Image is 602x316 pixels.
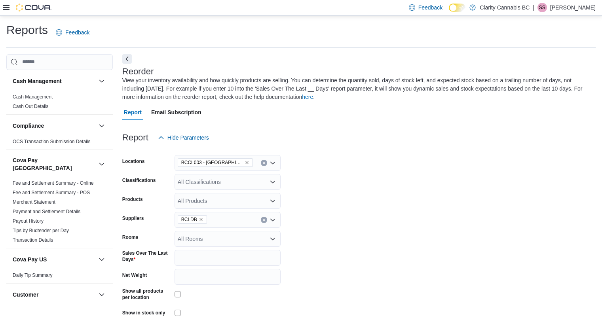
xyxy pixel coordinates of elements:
[13,255,95,263] button: Cova Pay US
[13,180,94,186] span: Fee and Settlement Summary - Online
[13,138,91,145] span: OCS Transaction Submission Details
[13,237,53,243] span: Transaction Details
[199,217,203,222] button: Remove BCLDB from selection in this group
[270,160,276,166] button: Open list of options
[122,177,156,184] label: Classifications
[550,3,596,12] p: [PERSON_NAME]
[449,4,465,12] input: Dark Mode
[122,250,171,263] label: Sales Over The Last Days
[13,94,53,100] a: Cash Management
[13,180,94,186] a: Fee and Settlement Summary - Online
[261,160,267,166] button: Clear input
[122,76,592,101] div: View your inventory availability and how quickly products are selling. You can determine the quan...
[167,134,209,142] span: Hide Parameters
[97,159,106,169] button: Cova Pay [GEOGRAPHIC_DATA]
[97,76,106,86] button: Cash Management
[539,3,545,12] span: SS
[122,54,132,64] button: Next
[13,77,62,85] h3: Cash Management
[6,92,113,114] div: Cash Management
[124,104,142,120] span: Report
[122,133,148,142] h3: Report
[181,159,243,167] span: BCCL003 - [GEOGRAPHIC_DATA]
[122,234,139,240] label: Rooms
[178,158,253,167] span: BCCL003 - Langford
[122,67,154,76] h3: Reorder
[13,199,55,205] span: Merchant Statement
[13,272,53,278] a: Daily Tip Summary
[122,196,143,202] label: Products
[13,218,44,224] a: Payout History
[270,236,276,242] button: Open list of options
[122,215,144,221] label: Suppliers
[65,28,89,36] span: Feedback
[13,156,95,172] button: Cova Pay [GEOGRAPHIC_DATA]
[13,228,69,233] a: Tips by Budtender per Day
[245,160,249,165] button: Remove BCCL003 - Langford from selection in this group
[6,137,113,149] div: Compliance
[13,139,91,144] a: OCS Transaction Submission Details
[13,218,44,224] span: Payout History
[270,217,276,223] button: Open list of options
[13,199,55,205] a: Merchant Statement
[13,272,53,278] span: Daily Tip Summary
[13,237,53,243] a: Transaction Details
[13,77,95,85] button: Cash Management
[13,291,95,299] button: Customer
[122,310,165,316] label: Show in stock only
[97,290,106,299] button: Customer
[13,255,47,263] h3: Cova Pay US
[537,3,547,12] div: Silena Sparrow
[97,255,106,264] button: Cova Pay US
[480,3,530,12] p: Clarity Cannabis BC
[97,121,106,131] button: Compliance
[53,25,93,40] a: Feedback
[418,4,442,11] span: Feedback
[13,209,80,214] a: Payment and Settlement Details
[6,271,113,283] div: Cova Pay US
[13,103,49,110] span: Cash Out Details
[155,130,212,146] button: Hide Parameters
[533,3,534,12] p: |
[261,217,267,223] button: Clear input
[122,272,147,278] label: Net Weight
[13,122,95,130] button: Compliance
[13,104,49,109] a: Cash Out Details
[122,158,145,165] label: Locations
[122,288,171,301] label: Show all products per location
[302,94,313,100] a: here
[6,178,113,248] div: Cova Pay [GEOGRAPHIC_DATA]
[13,190,90,195] a: Fee and Settlement Summary - POS
[178,215,207,224] span: BCLDB
[270,198,276,204] button: Open list of options
[13,291,38,299] h3: Customer
[16,4,51,11] img: Cova
[270,179,276,185] button: Open list of options
[151,104,201,120] span: Email Subscription
[6,22,48,38] h1: Reports
[181,216,197,223] span: BCLDB
[13,122,44,130] h3: Compliance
